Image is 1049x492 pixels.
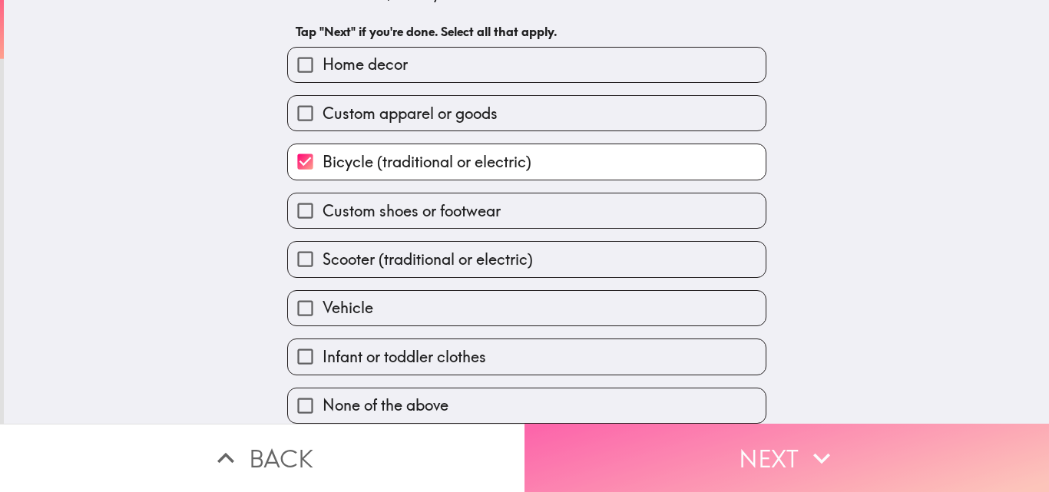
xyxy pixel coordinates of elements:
button: Home decor [288,48,766,82]
span: Home decor [323,54,408,75]
button: Custom shoes or footwear [288,193,766,228]
span: Infant or toddler clothes [323,346,486,368]
span: None of the above [323,395,448,416]
button: Infant or toddler clothes [288,339,766,374]
span: Scooter (traditional or electric) [323,249,533,270]
button: Custom apparel or goods [288,96,766,130]
span: Custom apparel or goods [323,103,498,124]
button: Bicycle (traditional or electric) [288,144,766,179]
span: Bicycle (traditional or electric) [323,151,531,173]
h6: Tap "Next" if you're done. Select all that apply. [296,23,758,40]
button: Scooter (traditional or electric) [288,242,766,276]
button: Vehicle [288,291,766,325]
button: Next [524,424,1049,492]
span: Vehicle [323,297,373,319]
span: Custom shoes or footwear [323,200,501,222]
button: None of the above [288,388,766,423]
